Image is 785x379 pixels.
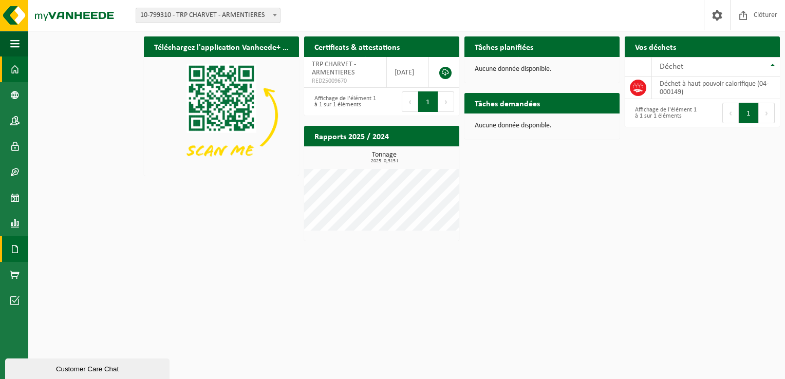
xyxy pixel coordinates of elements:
span: 10-799310 - TRP CHARVET - ARMENTIERES [136,8,280,23]
span: Déchet [660,63,683,71]
button: 1 [739,103,759,123]
div: Affichage de l'élément 1 à 1 sur 1 éléments [309,90,377,113]
iframe: chat widget [5,356,172,379]
h2: Rapports 2025 / 2024 [304,126,399,146]
h2: Certificats & attestations [304,36,410,56]
span: RED25009670 [312,77,379,85]
td: déchet à haut pouvoir calorifique (04-000149) [652,77,780,99]
button: Previous [402,91,418,112]
p: Aucune donnée disponible. [475,66,609,73]
a: Consulter les rapports [370,146,458,166]
div: Affichage de l'élément 1 à 1 sur 1 éléments [630,102,697,124]
button: Previous [722,103,739,123]
span: 10-799310 - TRP CHARVET - ARMENTIERES [136,8,281,23]
p: Aucune donnée disponible. [475,122,609,129]
button: 1 [418,91,438,112]
button: Next [438,91,454,112]
h2: Vos déchets [625,36,686,56]
h2: Tâches demandées [464,93,550,113]
span: TRP CHARVET - ARMENTIERES [312,61,356,77]
button: Next [759,103,775,123]
h2: Tâches planifiées [464,36,544,56]
td: [DATE] [387,57,429,88]
img: Download de VHEPlus App [144,57,299,174]
h3: Tonnage [309,151,459,164]
h2: Téléchargez l'application Vanheede+ maintenant! [144,36,299,56]
span: 2025: 0,315 t [309,159,459,164]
